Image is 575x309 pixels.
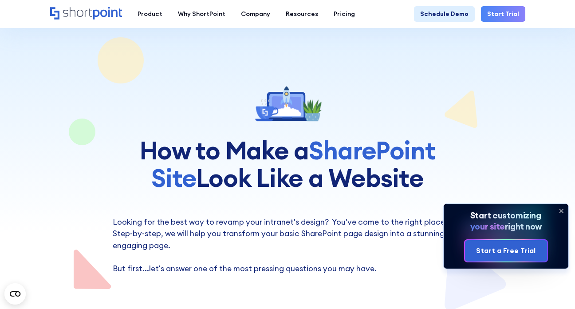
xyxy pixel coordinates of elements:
[4,283,26,305] button: Open CMP widget
[476,246,536,256] div: Start a Free Trial
[334,9,355,19] div: Pricing
[130,6,170,22] a: Product
[50,7,122,20] a: Home
[241,9,270,19] div: Company
[138,9,162,19] div: Product
[178,9,225,19] div: Why ShortPoint
[113,216,462,274] p: Looking for the best way to revamp your intranet's design? You've come to the right place! Step-b...
[170,6,233,22] a: Why ShortPoint
[101,137,474,191] h1: How to Make a Look Like a Website
[286,9,318,19] div: Resources
[151,135,435,194] span: SharePoint Site
[415,206,575,309] iframe: Chat Widget
[278,6,326,22] a: Resources
[481,6,525,22] a: Start Trial
[465,240,547,262] a: Start a Free Trial
[414,6,475,22] a: Schedule Demo
[233,6,278,22] a: Company
[326,6,363,22] a: Pricing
